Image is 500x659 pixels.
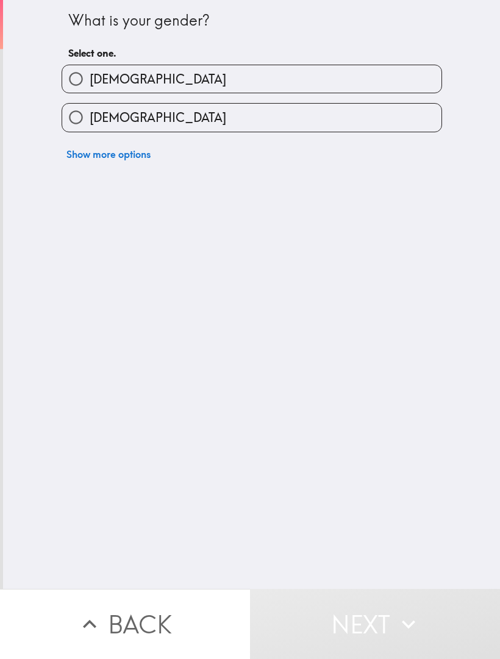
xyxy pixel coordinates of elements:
div: What is your gender? [68,10,435,31]
button: [DEMOGRAPHIC_DATA] [62,65,441,93]
h6: Select one. [68,46,435,60]
span: [DEMOGRAPHIC_DATA] [90,71,226,88]
button: Show more options [62,142,155,166]
span: [DEMOGRAPHIC_DATA] [90,109,226,126]
button: [DEMOGRAPHIC_DATA] [62,104,441,131]
button: Next [250,589,500,659]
